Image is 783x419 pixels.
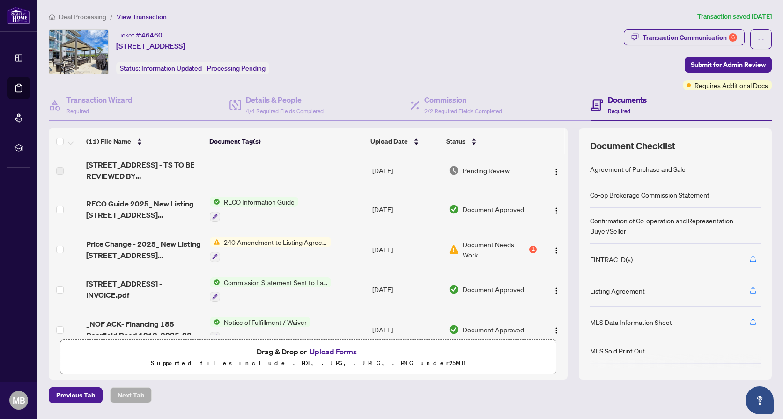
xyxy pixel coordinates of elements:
[66,358,550,369] p: Supported files include .PDF, .JPG, .JPEG, .PNG under 25 MB
[86,278,202,301] span: [STREET_ADDRESS] - INVOICE.pdf
[49,14,55,20] span: home
[758,36,764,43] span: ellipsis
[369,229,445,270] td: [DATE]
[66,108,89,115] span: Required
[590,254,633,265] div: FINTRAC ID(s)
[529,246,537,253] div: 1
[553,287,560,294] img: Logo
[210,237,331,262] button: Status Icon240 Amendment to Listing Agreement - Authority to Offer for Sale Price Change/Extensio...
[210,277,220,287] img: Status Icon
[697,11,772,22] article: Transaction saved [DATE]
[590,164,686,174] div: Agreement of Purchase and Sale
[220,197,298,207] span: RECO Information Guide
[369,270,445,310] td: [DATE]
[220,317,310,327] span: Notice of Fulfillment / Waiver
[141,64,266,73] span: Information Updated - Processing Pending
[369,189,445,229] td: [DATE]
[110,11,113,22] li: /
[449,165,459,176] img: Document Status
[367,128,443,154] th: Upload Date
[257,345,360,358] span: Drag & Drop or
[553,327,560,334] img: Logo
[210,277,331,302] button: Status IconCommission Statement Sent to Lawyer
[590,190,709,200] div: Co-op Brokerage Commission Statement
[449,244,459,255] img: Document Status
[141,31,163,39] span: 46460
[86,159,202,182] span: [STREET_ADDRESS] - TS TO BE REVIEWED BY [PERSON_NAME].pdf
[463,239,527,260] span: Document Needs Work
[56,388,95,403] span: Previous Tab
[608,94,647,105] h4: Documents
[220,277,331,287] span: Commission Statement Sent to Lawyer
[463,165,510,176] span: Pending Review
[116,40,185,51] span: [STREET_ADDRESS]
[210,317,220,327] img: Status Icon
[463,204,524,214] span: Document Approved
[549,163,564,178] button: Logo
[369,152,445,189] td: [DATE]
[549,322,564,337] button: Logo
[643,30,737,45] div: Transaction Communication
[443,128,538,154] th: Status
[590,215,761,236] div: Confirmation of Co-operation and Representation—Buyer/Seller
[370,136,408,147] span: Upload Date
[116,62,269,74] div: Status:
[590,286,645,296] div: Listing Agreement
[220,237,331,247] span: 240 Amendment to Listing Agreement - Authority to Offer for Sale Price Change/Extension/Amendment(s)
[206,128,367,154] th: Document Tag(s)
[117,13,167,21] span: View Transaction
[66,94,133,105] h4: Transaction Wizard
[463,284,524,294] span: Document Approved
[446,136,465,147] span: Status
[246,108,324,115] span: 4/4 Required Fields Completed
[424,108,502,115] span: 2/2 Required Fields Completed
[553,207,560,214] img: Logo
[549,282,564,297] button: Logo
[624,29,745,45] button: Transaction Communication6
[553,168,560,176] img: Logo
[449,284,459,294] img: Document Status
[86,198,202,221] span: RECO Guide 2025_ New Listing [STREET_ADDRESS] Melissa_[DATE] 11_58_32.pdf
[590,345,645,356] div: MLS Sold Print Out
[7,7,30,24] img: logo
[590,140,675,153] span: Document Checklist
[691,57,766,72] span: Submit for Admin Review
[549,242,564,257] button: Logo
[463,324,524,335] span: Document Approved
[49,30,108,74] img: IMG-N12185213_1.jpg
[685,57,772,73] button: Submit for Admin Review
[210,197,298,222] button: Status IconRECO Information Guide
[86,318,202,341] span: _NOF ACK- Financing 185 Deerfield Road 1212_2025-08-02 12_28_12.pdf
[608,108,630,115] span: Required
[553,247,560,254] img: Logo
[549,202,564,217] button: Logo
[729,33,737,42] div: 6
[694,80,768,90] span: Requires Additional Docs
[307,345,360,358] button: Upload Forms
[424,94,502,105] h4: Commission
[590,317,672,327] div: MLS Data Information Sheet
[13,394,25,407] span: MB
[116,29,163,40] div: Ticket #:
[210,197,220,207] img: Status Icon
[110,387,152,403] button: Next Tab
[369,309,445,350] td: [DATE]
[210,317,310,342] button: Status IconNotice of Fulfillment / Waiver
[210,237,220,247] img: Status Icon
[60,340,556,375] span: Drag & Drop orUpload FormsSupported files include .PDF, .JPG, .JPEG, .PNG under25MB
[82,128,206,154] th: (11) File Name
[746,386,774,414] button: Open asap
[59,13,106,21] span: Deal Processing
[449,204,459,214] img: Document Status
[49,387,103,403] button: Previous Tab
[86,136,131,147] span: (11) File Name
[449,324,459,335] img: Document Status
[86,238,202,261] span: Price Change - 2025_ New Listing [STREET_ADDRESS] Melissa_[DATE] 11_56_45.pdf
[246,94,324,105] h4: Details & People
